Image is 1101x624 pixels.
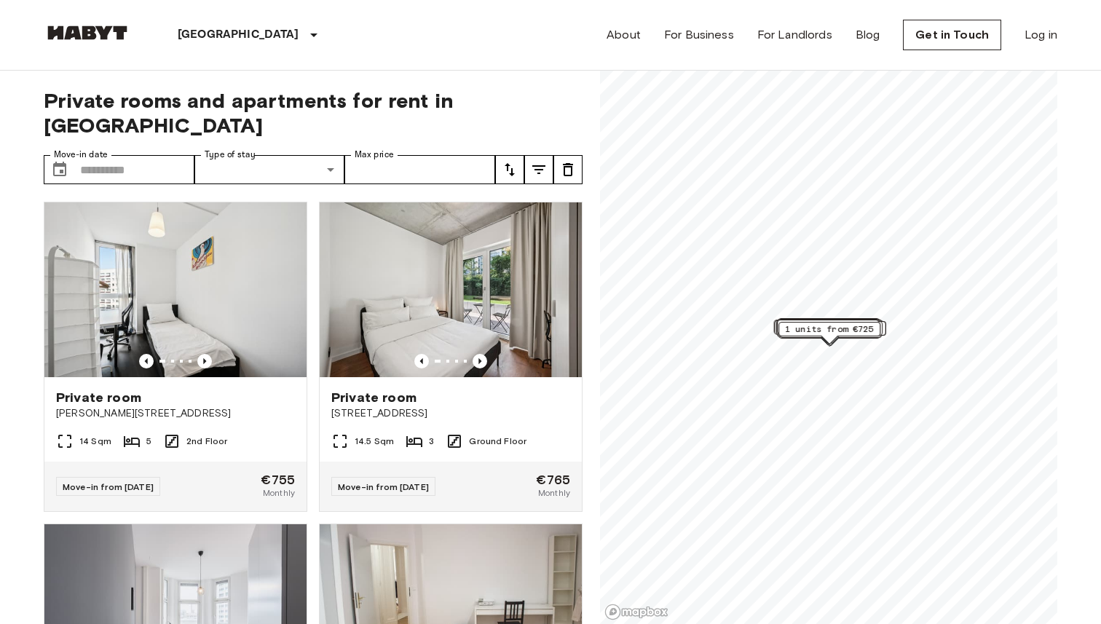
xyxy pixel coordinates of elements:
span: 14.5 Sqm [355,435,394,448]
div: Map marker [776,320,878,343]
div: Map marker [776,320,883,342]
img: Marketing picture of unit DE-01-259-004-01Q [320,202,582,377]
a: Marketing picture of unit DE-01-259-004-01QPrevious imagePrevious imagePrivate room[STREET_ADDRES... [319,202,583,512]
div: Map marker [777,320,879,342]
span: Move-in from [DATE] [63,481,154,492]
label: Max price [355,149,394,161]
div: Map marker [779,321,886,344]
a: Marketing picture of unit DE-01-302-006-05Previous imagePrevious imagePrivate room[PERSON_NAME][S... [44,202,307,512]
span: [STREET_ADDRESS] [331,406,570,421]
button: Previous image [414,354,429,368]
span: Private room [331,389,417,406]
button: tune [524,155,553,184]
a: Blog [856,26,880,44]
button: Choose date [45,155,74,184]
span: Private room [56,389,141,406]
a: For Business [664,26,734,44]
a: For Landlords [757,26,832,44]
span: €755 [261,473,295,486]
span: 5 [146,435,151,448]
span: 14 Sqm [79,435,111,448]
div: Map marker [778,319,880,341]
div: Map marker [777,319,879,341]
p: [GEOGRAPHIC_DATA] [178,26,299,44]
label: Move-in date [54,149,108,161]
div: Map marker [778,318,880,341]
button: Previous image [197,354,212,368]
span: Monthly [538,486,570,499]
img: Marketing picture of unit DE-01-302-006-05 [44,202,307,377]
span: Private rooms and apartments for rent in [GEOGRAPHIC_DATA] [44,88,583,138]
a: Log in [1025,26,1057,44]
div: Map marker [776,320,883,343]
span: 1 units from €760 [784,320,872,333]
div: Map marker [775,320,882,343]
img: Habyt [44,25,131,40]
span: Monthly [263,486,295,499]
label: Type of stay [205,149,256,161]
span: [PERSON_NAME][STREET_ADDRESS] [56,406,295,421]
a: Get in Touch [903,20,1001,50]
span: Ground Floor [469,435,526,448]
button: Previous image [473,354,487,368]
span: Move-in from [DATE] [338,481,429,492]
a: Mapbox logo [604,604,668,620]
span: €765 [536,473,570,486]
a: About [607,26,641,44]
span: 3 [429,435,434,448]
div: Map marker [778,322,880,344]
button: tune [553,155,583,184]
div: Map marker [774,320,881,342]
span: 1 units from €725 [785,323,874,336]
button: tune [495,155,524,184]
span: 2nd Floor [186,435,227,448]
button: Previous image [139,354,154,368]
